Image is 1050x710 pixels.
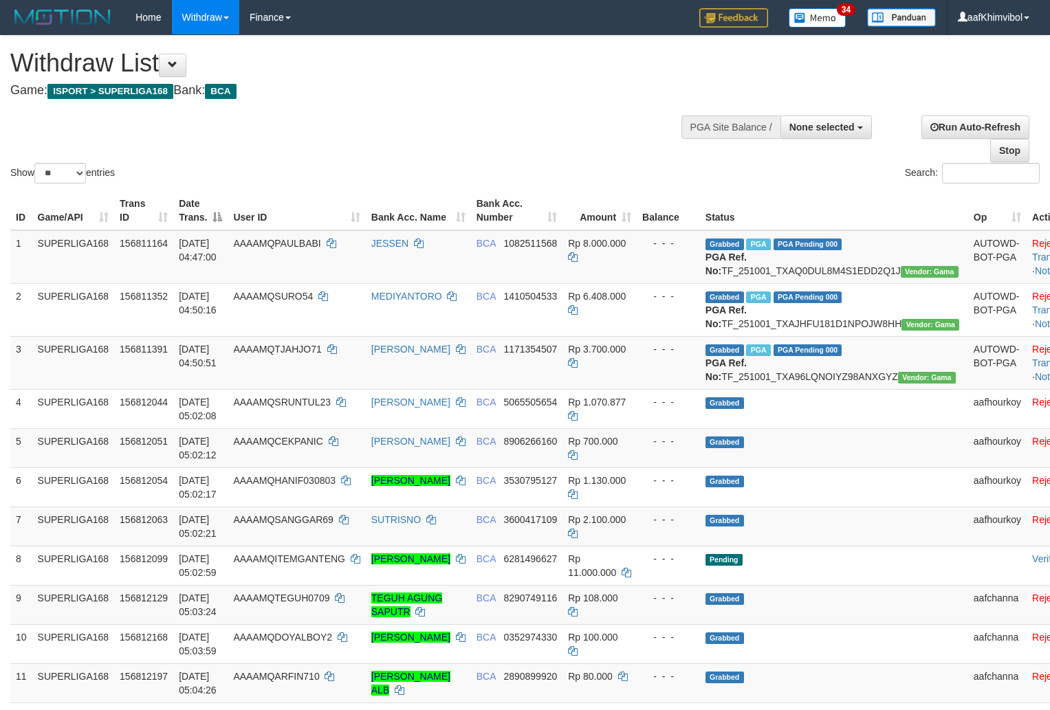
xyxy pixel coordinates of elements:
[568,592,617,603] span: Rp 108.000
[706,238,744,250] span: Grabbed
[706,476,744,487] span: Grabbed
[366,191,471,230] th: Bank Acc. Name: activate to sort column ascending
[568,553,616,578] span: Rp 11.000.000
[706,304,747,329] b: PGA Ref. No:
[10,467,32,507] td: 6
[120,671,168,682] span: 156812197
[637,191,700,230] th: Balance
[503,291,557,302] span: Copy 1410504533 to clipboard
[642,513,694,526] div: - - -
[371,238,408,249] a: JESSEN
[477,344,496,355] span: BCA
[120,238,168,249] span: 156811164
[746,291,770,303] span: Marked by aafnonsreyleab
[233,291,313,302] span: AAAAMQSURO54
[179,238,217,263] span: [DATE] 04:47:00
[837,3,855,16] span: 34
[120,632,168,643] span: 156812168
[179,553,217,578] span: [DATE] 05:02:59
[10,389,32,428] td: 4
[371,632,450,643] a: [PERSON_NAME]
[699,8,768,27] img: Feedback.jpg
[700,191,968,230] th: Status
[10,283,32,336] td: 2
[477,592,496,603] span: BCA
[789,8,846,27] img: Button%20Memo.svg
[179,514,217,539] span: [DATE] 05:02:21
[568,475,626,486] span: Rp 1.130.000
[179,671,217,696] span: [DATE] 05:04:26
[774,344,842,356] span: PGA Pending
[568,632,617,643] span: Rp 100.000
[120,436,168,447] span: 156812051
[477,475,496,486] span: BCA
[233,238,320,249] span: AAAAMQPAULBABI
[477,238,496,249] span: BCA
[10,546,32,585] td: 8
[477,397,496,408] span: BCA
[706,436,744,448] span: Grabbed
[10,7,115,27] img: MOTION_logo.png
[503,514,557,525] span: Copy 3600417109 to clipboard
[179,291,217,315] span: [DATE] 04:50:16
[233,344,321,355] span: AAAAMQTJAHJO71
[700,230,968,284] td: TF_251001_TXAQ0DUL8M4S1EDD2Q1J
[371,514,421,525] a: SUTRISNO
[32,428,115,467] td: SUPERLIGA168
[477,632,496,643] span: BCA
[968,624,1027,663] td: aafchanna
[706,291,744,303] span: Grabbed
[503,475,557,486] span: Copy 3530795127 to clipboard
[120,514,168,525] span: 156812063
[10,624,32,663] td: 10
[706,632,744,644] span: Grabbed
[10,230,32,284] td: 1
[10,191,32,230] th: ID
[503,632,557,643] span: Copy 0352974330 to clipboard
[233,397,331,408] span: AAAAMQSRUNTUL23
[968,663,1027,702] td: aafchanna
[706,252,747,276] b: PGA Ref. No:
[503,397,557,408] span: Copy 5065505654 to clipboard
[179,397,217,421] span: [DATE] 05:02:08
[477,436,496,447] span: BCA
[746,344,770,356] span: Marked by aafnonsreyleab
[780,115,872,139] button: None selected
[789,122,855,133] span: None selected
[568,344,626,355] span: Rp 3.700.000
[706,593,744,605] span: Grabbed
[32,191,115,230] th: Game/API: activate to sort column ascending
[477,553,496,564] span: BCA
[898,372,956,384] span: Vendor URL: https://trx31.1velocity.biz
[642,434,694,448] div: - - -
[562,191,637,230] th: Amount: activate to sort column ascending
[32,624,115,663] td: SUPERLIGA168
[746,238,770,250] span: Marked by aafnonsreyleab
[371,397,450,408] a: [PERSON_NAME]
[901,319,959,331] span: Vendor URL: https://trx31.1velocity.biz
[233,592,329,603] span: AAAAMQTEGUH0709
[32,230,115,284] td: SUPERLIGA168
[968,283,1027,336] td: AUTOWD-BOT-PGA
[642,630,694,644] div: - - -
[503,436,557,447] span: Copy 8906266160 to clipboard
[371,553,450,564] a: [PERSON_NAME]
[642,474,694,487] div: - - -
[968,336,1027,389] td: AUTOWD-BOT-PGA
[503,592,557,603] span: Copy 8290749116 to clipboard
[114,191,173,230] th: Trans ID: activate to sort column ascending
[642,236,694,250] div: - - -
[371,475,450,486] a: [PERSON_NAME]
[968,191,1027,230] th: Op: activate to sort column ascending
[32,336,115,389] td: SUPERLIGA168
[968,230,1027,284] td: AUTOWD-BOT-PGA
[568,671,613,682] span: Rp 80.000
[568,514,626,525] span: Rp 2.100.000
[921,115,1029,139] a: Run Auto-Refresh
[32,663,115,702] td: SUPERLIGA168
[867,8,936,27] img: panduan.png
[233,475,336,486] span: AAAAMQHANIF030803
[179,436,217,461] span: [DATE] 05:02:12
[32,585,115,624] td: SUPERLIGA168
[568,397,626,408] span: Rp 1.070.877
